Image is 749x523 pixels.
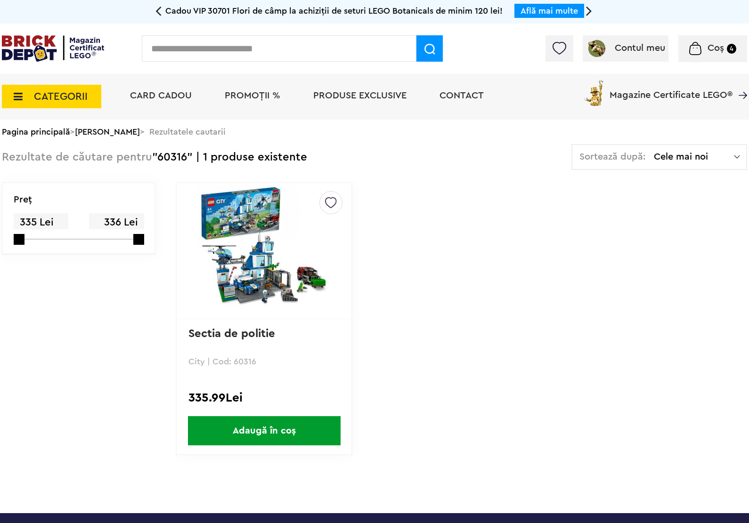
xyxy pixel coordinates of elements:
[188,328,275,339] a: Sectia de politie
[654,152,734,161] span: Cele mai noi
[733,78,747,88] a: Magazine Certificate LEGO®
[188,416,341,445] span: Adaugă în coș
[188,357,340,366] p: City | Cod: 60316
[130,91,192,100] a: Card Cadou
[586,43,665,53] a: Contul meu
[75,128,140,136] a: [PERSON_NAME]
[198,185,330,317] img: Sectia de politie
[521,7,578,15] a: Află mai multe
[225,91,280,100] a: PROMOȚII %
[177,416,351,445] a: Adaugă în coș
[2,128,70,136] a: Pagina principală
[14,195,32,204] p: Preţ
[2,152,152,163] span: Rezultate de căutare pentru
[610,78,733,100] span: Magazine Certificate LEGO®
[313,91,407,100] a: Produse exclusive
[188,392,340,404] div: 335.99Lei
[89,213,144,232] span: 336 Lei
[708,43,724,53] span: Coș
[165,7,503,15] span: Cadou VIP 30701 Flori de câmp la achiziții de seturi LEGO Botanicals de minim 120 lei!
[2,120,747,144] div: > > Rezultatele cautarii
[14,213,68,232] span: 335 Lei
[440,91,484,100] a: Contact
[2,144,307,171] div: "60316" | 1 produse existente
[727,44,736,54] small: 4
[579,152,646,161] span: Sortează după:
[615,43,665,53] span: Contul meu
[34,91,88,102] span: CATEGORII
